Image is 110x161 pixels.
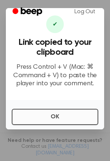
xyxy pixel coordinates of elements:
button: OK [12,109,98,125]
div: ✔ [46,15,64,33]
p: Press Control + V (Mac: ⌘ Command + V) to paste the player into your comment. [12,63,98,88]
h3: Link copied to your clipboard [12,37,98,57]
a: Beep [7,5,49,19]
a: Log Out [67,3,103,21]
